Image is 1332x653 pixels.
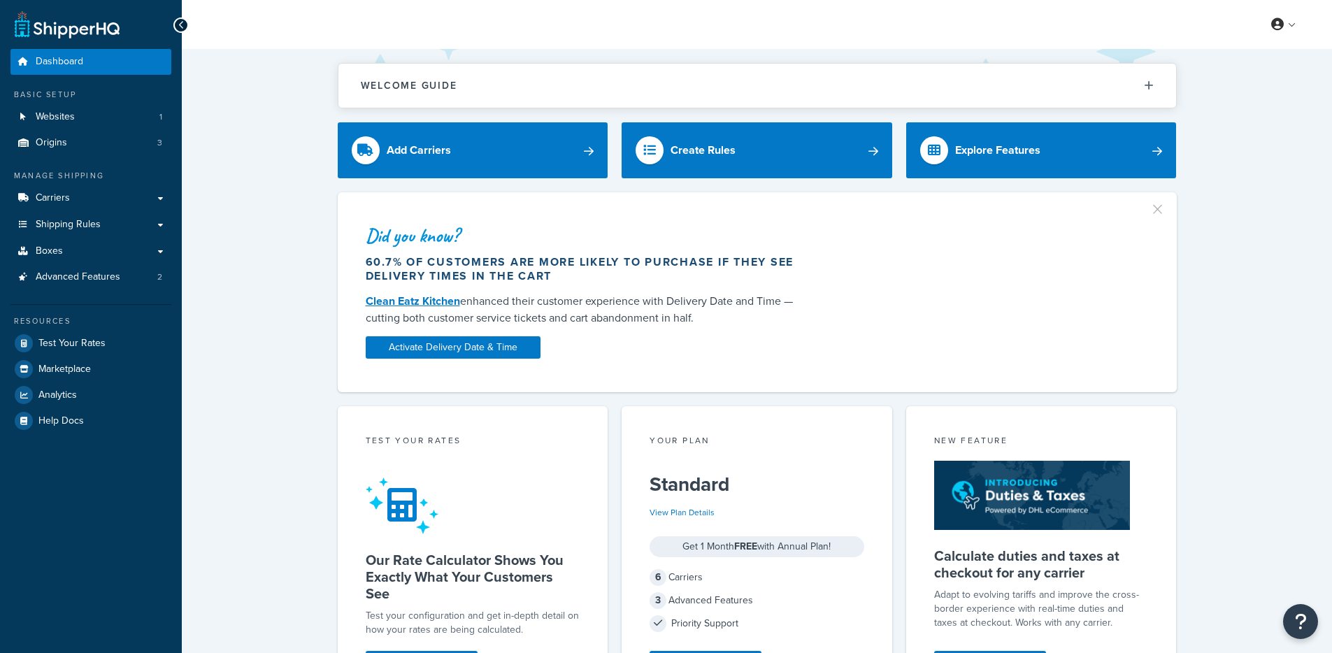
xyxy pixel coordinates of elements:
[650,614,864,633] div: Priority Support
[10,357,171,382] a: Marketplace
[622,122,892,178] a: Create Rules
[934,588,1149,630] p: Adapt to evolving tariffs and improve the cross-border experience with real-time duties and taxes...
[1283,604,1318,639] button: Open Resource Center
[650,568,864,587] div: Carriers
[650,592,666,609] span: 3
[366,336,540,359] a: Activate Delivery Date & Time
[10,238,171,264] a: Boxes
[366,255,808,283] div: 60.7% of customers are more likely to purchase if they see delivery times in the cart
[159,111,162,123] span: 1
[734,539,757,554] strong: FREE
[38,338,106,350] span: Test Your Rates
[650,569,666,586] span: 6
[10,382,171,408] a: Analytics
[36,111,75,123] span: Websites
[338,64,1176,108] button: Welcome Guide
[10,104,171,130] a: Websites1
[157,137,162,149] span: 3
[36,271,120,283] span: Advanced Features
[36,56,83,68] span: Dashboard
[366,226,808,245] div: Did you know?
[38,389,77,401] span: Analytics
[366,434,580,450] div: Test your rates
[955,141,1040,160] div: Explore Features
[10,104,171,130] li: Websites
[650,434,864,450] div: Your Plan
[650,536,864,557] div: Get 1 Month with Annual Plan!
[10,264,171,290] a: Advanced Features2
[157,271,162,283] span: 2
[366,552,580,602] h5: Our Rate Calculator Shows You Exactly What Your Customers See
[10,212,171,238] a: Shipping Rules
[10,331,171,356] a: Test Your Rates
[36,245,63,257] span: Boxes
[671,141,736,160] div: Create Rules
[36,137,67,149] span: Origins
[10,315,171,327] div: Resources
[38,364,91,375] span: Marketplace
[10,264,171,290] li: Advanced Features
[10,130,171,156] li: Origins
[650,473,864,496] h5: Standard
[338,122,608,178] a: Add Carriers
[387,141,451,160] div: Add Carriers
[10,49,171,75] a: Dashboard
[361,80,457,91] h2: Welcome Guide
[10,170,171,182] div: Manage Shipping
[366,293,460,309] a: Clean Eatz Kitchen
[650,591,864,610] div: Advanced Features
[36,219,101,231] span: Shipping Rules
[906,122,1177,178] a: Explore Features
[10,130,171,156] a: Origins3
[10,89,171,101] div: Basic Setup
[38,415,84,427] span: Help Docs
[10,408,171,433] a: Help Docs
[36,192,70,204] span: Carriers
[366,609,580,637] div: Test your configuration and get in-depth detail on how your rates are being calculated.
[10,185,171,211] a: Carriers
[366,293,808,326] div: enhanced their customer experience with Delivery Date and Time — cutting both customer service ti...
[934,547,1149,581] h5: Calculate duties and taxes at checkout for any carrier
[650,506,715,519] a: View Plan Details
[934,434,1149,450] div: New Feature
